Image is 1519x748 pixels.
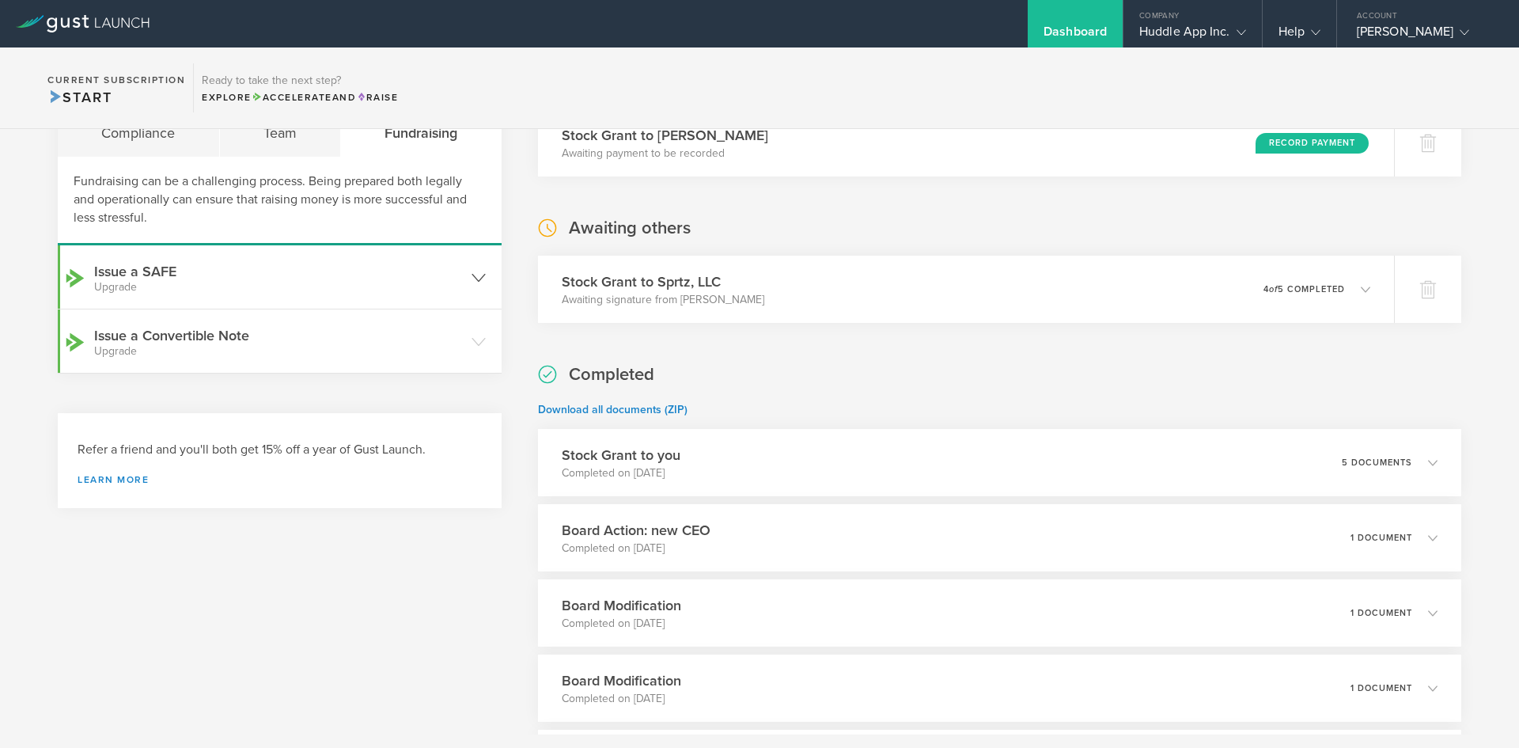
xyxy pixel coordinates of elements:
span: Accelerate [252,92,332,103]
small: Upgrade [94,282,464,293]
p: 4 5 completed [1263,285,1345,294]
p: 1 document [1350,609,1412,617]
div: [PERSON_NAME] [1357,24,1491,47]
h2: Completed [569,363,654,386]
div: Fundraising can be a challenging process. Being prepared both legally and operationally can ensur... [58,157,502,245]
p: 1 document [1350,684,1412,693]
div: Fundraising [341,109,502,157]
p: 1 document [1350,533,1412,542]
p: Awaiting payment to be recorded [562,146,768,161]
div: Stock Grant to [PERSON_NAME]Awaiting payment to be recordedRecord Payment [538,109,1394,177]
p: Completed on [DATE] [562,616,681,632]
div: Ready to take the next step?ExploreAccelerateandRaise [193,63,406,112]
p: Awaiting signature from [PERSON_NAME] [562,292,764,308]
h3: Stock Grant to you [562,445,680,465]
iframe: Chat Widget [1440,672,1519,748]
div: Record Payment [1256,133,1369,154]
p: Completed on [DATE] [562,541,710,556]
div: Dashboard [1044,24,1107,47]
small: Upgrade [94,346,464,357]
span: Raise [356,92,398,103]
span: and [252,92,357,103]
em: of [1269,284,1278,294]
h2: Current Subscription [47,75,185,85]
h3: Refer a friend and you'll both get 15% off a year of Gust Launch. [78,441,482,459]
h3: Board Modification [562,595,681,616]
p: 5 documents [1342,458,1412,467]
div: Explore [202,90,398,104]
div: Huddle App Inc. [1139,24,1246,47]
div: Help [1278,24,1320,47]
div: Team [220,109,342,157]
p: Completed on [DATE] [562,691,681,707]
h3: Stock Grant to [PERSON_NAME] [562,125,768,146]
h3: Ready to take the next step? [202,75,398,86]
h3: Issue a SAFE [94,261,464,293]
h3: Issue a Convertible Note [94,325,464,357]
a: Learn more [78,475,482,484]
h3: Board Modification [562,670,681,691]
span: Start [47,89,112,106]
p: Completed on [DATE] [562,465,680,481]
h3: Stock Grant to Sprtz, LLC [562,271,764,292]
h3: Board Action: new CEO [562,520,710,541]
h2: Awaiting others [569,217,691,240]
a: Download all documents (ZIP) [538,403,688,416]
div: Compliance [58,109,220,157]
